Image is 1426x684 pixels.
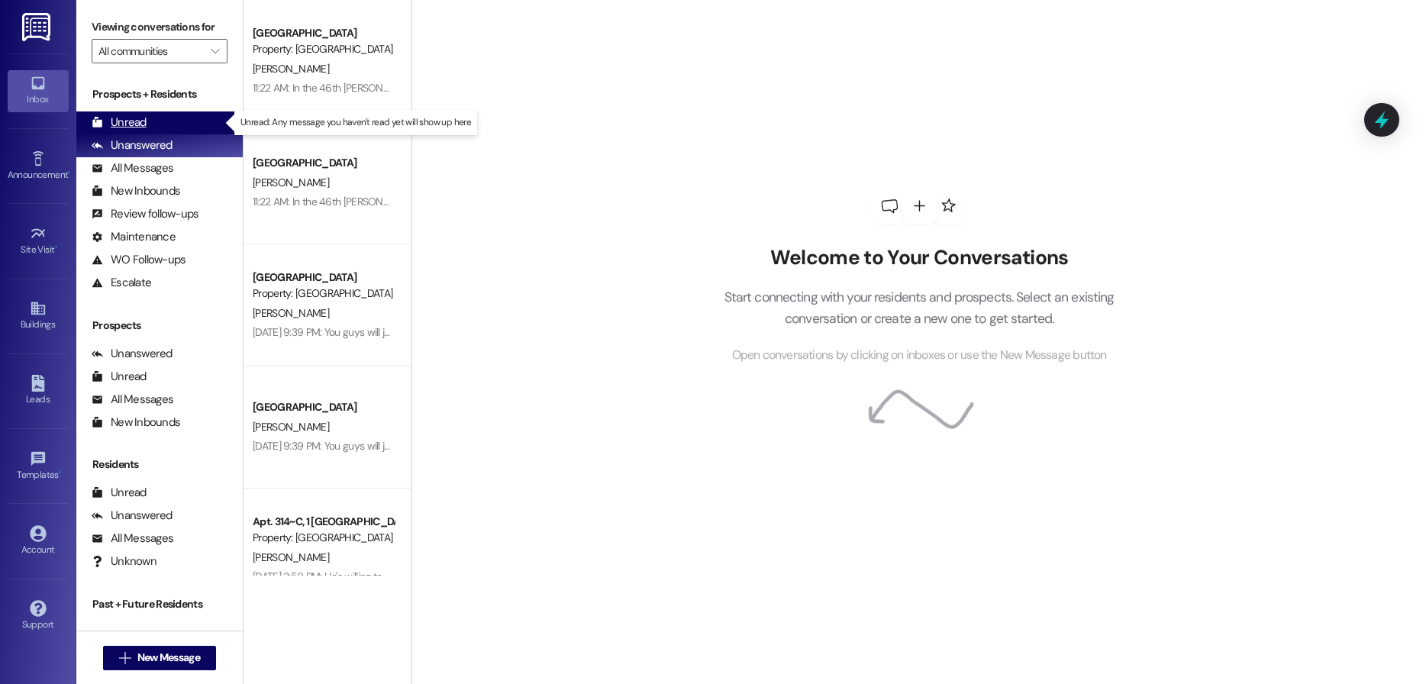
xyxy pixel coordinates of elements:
[98,39,203,63] input: All communities
[92,624,184,640] div: Past Residents
[8,521,69,562] a: Account
[8,370,69,411] a: Leads
[253,514,394,530] div: Apt. 314~C, 1 [GEOGRAPHIC_DATA]
[92,252,186,268] div: WO Follow-ups
[68,167,70,178] span: •
[92,369,147,385] div: Unread
[119,652,131,664] i: 
[92,508,173,524] div: Unanswered
[253,41,394,57] div: Property: [GEOGRAPHIC_DATA]
[59,467,61,478] span: •
[253,530,394,546] div: Property: [GEOGRAPHIC_DATA]
[253,195,815,208] div: 11:22 AM: In the 46th [PERSON_NAME], I would prefer 615 if possible with [PERSON_NAME] and [PERSO...
[92,415,180,431] div: New Inbounds
[92,346,173,362] div: Unanswered
[76,596,243,612] div: Past + Future Residents
[253,269,394,286] div: [GEOGRAPHIC_DATA]
[103,646,216,670] button: New Message
[253,439,964,453] div: [DATE] 9:39 PM: You guys will just need to double check if it was cashed in or not before you sen...
[92,160,173,176] div: All Messages
[253,176,329,189] span: [PERSON_NAME]
[76,86,243,102] div: Prospects + Residents
[8,595,69,637] a: Support
[92,206,198,222] div: Review follow-ups
[253,286,394,302] div: Property: [GEOGRAPHIC_DATA]
[92,115,147,131] div: Unread
[253,306,329,320] span: [PERSON_NAME]
[253,62,329,76] span: [PERSON_NAME]
[253,569,518,583] div: [DATE] 2:59 PM: He's willing to buy, whay are the next steps?
[92,137,173,153] div: Unanswered
[8,70,69,111] a: Inbox
[211,45,219,57] i: 
[253,550,329,564] span: [PERSON_NAME]
[701,286,1137,330] p: Start connecting with your residents and prospects. Select an existing conversation or create a n...
[253,420,329,434] span: [PERSON_NAME]
[92,392,173,408] div: All Messages
[76,318,243,334] div: Prospects
[92,229,176,245] div: Maintenance
[92,553,156,569] div: Unknown
[76,457,243,473] div: Residents
[8,221,69,262] a: Site Visit •
[253,399,394,415] div: [GEOGRAPHIC_DATA]
[8,295,69,337] a: Buildings
[253,325,964,339] div: [DATE] 9:39 PM: You guys will just need to double check if it was cashed in or not before you sen...
[92,531,173,547] div: All Messages
[253,81,815,95] div: 11:22 AM: In the 46th [PERSON_NAME], I would prefer 615 if possible with [PERSON_NAME] and [PERSO...
[253,155,394,171] div: [GEOGRAPHIC_DATA]
[732,346,1107,365] span: Open conversations by clicking on inboxes or use the New Message button
[92,183,180,199] div: New Inbounds
[92,15,227,39] label: Viewing conversations for
[22,13,53,41] img: ResiDesk Logo
[253,25,394,41] div: [GEOGRAPHIC_DATA]
[240,116,471,129] p: Unread: Any message you haven't read yet will show up here
[701,247,1137,271] h2: Welcome to Your Conversations
[92,485,147,501] div: Unread
[137,650,200,666] span: New Message
[55,242,57,253] span: •
[8,446,69,487] a: Templates •
[92,275,151,291] div: Escalate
